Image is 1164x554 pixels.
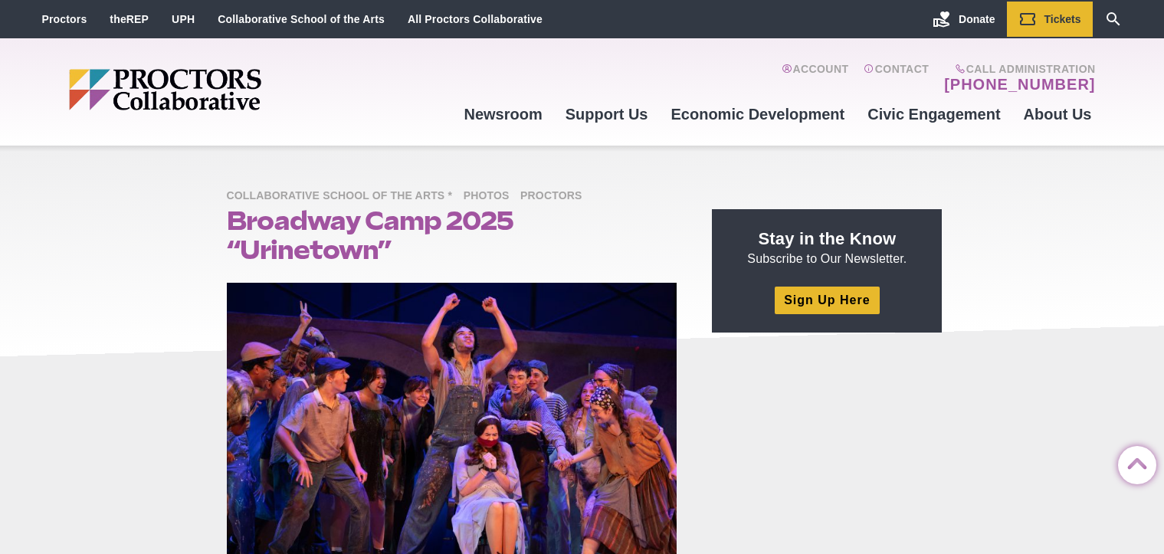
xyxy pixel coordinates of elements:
a: Support Us [554,93,660,135]
iframe: Advertisement [712,351,942,543]
a: Economic Development [660,93,857,135]
a: Civic Engagement [856,93,1012,135]
a: Collaborative School of the Arts * [227,188,461,202]
strong: Stay in the Know [759,229,897,248]
a: Newsroom [452,93,553,135]
a: theREP [110,13,149,25]
a: Tickets [1007,2,1093,37]
a: Donate [921,2,1006,37]
span: Photos [464,187,517,206]
a: Search [1093,2,1134,37]
img: Proctors logo [69,69,379,110]
span: Collaborative School of the Arts * [227,187,461,206]
h1: Broadway Camp 2025 “Urinetown” [227,206,677,264]
span: Tickets [1044,13,1081,25]
span: Proctors [520,187,589,206]
a: UPH [172,13,195,25]
a: Proctors [520,188,589,202]
a: All Proctors Collaborative [408,13,543,25]
a: About Us [1012,93,1103,135]
a: Sign Up Here [775,287,879,313]
a: Photos [464,188,517,202]
a: Contact [864,63,929,93]
a: Collaborative School of the Arts [218,13,385,25]
p: Subscribe to Our Newsletter. [730,228,923,267]
span: Donate [959,13,995,25]
span: Call Administration [939,63,1095,75]
a: Proctors [42,13,87,25]
a: [PHONE_NUMBER] [944,75,1095,93]
a: Account [782,63,848,93]
a: Back to Top [1118,447,1149,477]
